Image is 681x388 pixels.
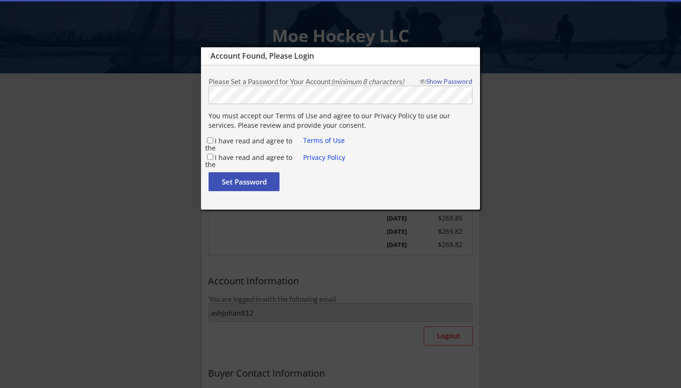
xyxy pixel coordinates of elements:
div: Account Found, Please Login [210,52,436,61]
div: Show Password [415,78,472,85]
a: Terms of Use [303,136,345,145]
button: Set Password [209,172,279,191]
label: I have read and agree to the [205,153,292,169]
div: Privacy Policy Link [303,153,348,163]
div: Privacy Policy Link [303,136,348,146]
div: You must accept our Terms of Use and agree to our Privacy Policy to use our services. Please revi... [209,111,472,130]
div: Please Set a Password for Your Account [209,78,414,85]
em: (minimum 8 characters) [331,77,404,86]
a: Privacy Policy [303,153,345,162]
label: I have read and agree to the [205,136,292,152]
